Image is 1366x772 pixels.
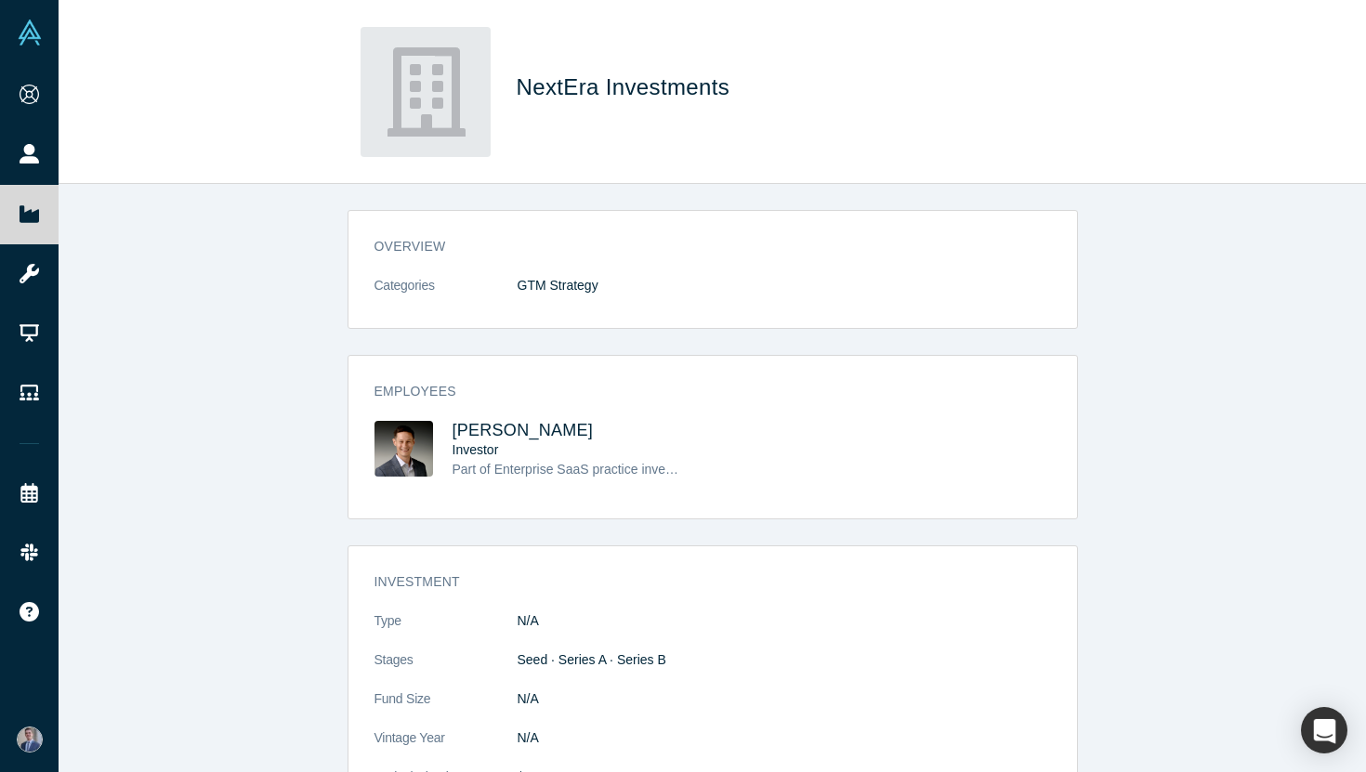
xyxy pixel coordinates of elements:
[517,74,737,99] span: NextEra Investments
[374,572,1025,592] h3: Investment
[374,421,433,477] img: Kyle Ritter's Profile Image
[374,611,518,650] dt: Type
[518,728,1051,748] dd: N/A
[361,27,491,157] img: NextEra Investments's Logo
[374,689,518,728] dt: Fund Size
[374,650,518,689] dt: Stages
[518,650,1051,670] dd: Seed · Series A · Series B
[17,726,43,752] img: Connor Owen's Account
[374,728,518,767] dt: Vintage Year
[17,20,43,46] img: Alchemist Vault Logo
[518,611,1051,631] dd: N/A
[374,276,518,315] dt: Categories
[453,442,499,457] span: Investor
[518,689,1051,709] dd: N/A
[518,278,598,293] span: GTM Strategy
[374,237,1025,256] h3: overview
[453,421,594,439] a: [PERSON_NAME]
[374,382,1025,401] h3: Employees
